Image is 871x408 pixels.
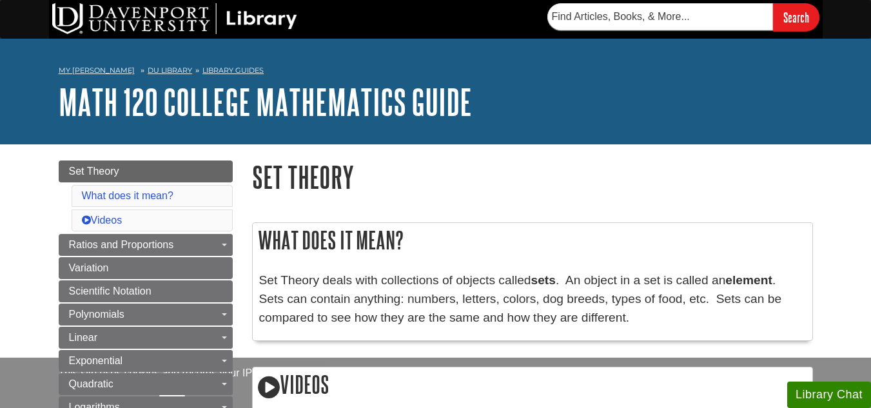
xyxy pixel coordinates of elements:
[59,257,233,279] a: Variation
[69,286,152,296] span: Scientific Notation
[253,223,812,257] h2: What does it mean?
[59,304,233,325] a: Polynomials
[82,215,122,226] a: Videos
[725,273,772,287] strong: element
[59,82,472,122] a: MATH 120 College Mathematics Guide
[69,262,109,273] span: Variation
[69,166,119,177] span: Set Theory
[59,160,233,182] a: Set Theory
[59,234,233,256] a: Ratios and Proportions
[69,355,123,366] span: Exponential
[59,62,813,83] nav: breadcrumb
[59,280,233,302] a: Scientific Notation
[773,3,819,31] input: Search
[69,332,97,343] span: Linear
[59,327,233,349] a: Linear
[202,66,264,75] a: Library Guides
[52,3,297,34] img: DU Library
[69,309,124,320] span: Polynomials
[59,350,233,372] a: Exponential
[531,273,556,287] strong: sets
[69,378,113,389] span: Quadratic
[547,3,773,30] input: Find Articles, Books, & More...
[59,373,233,395] a: Quadratic
[252,160,813,193] h1: Set Theory
[82,190,173,201] a: What does it mean?
[547,3,819,31] form: Searches DU Library's articles, books, and more
[259,271,806,327] p: Set Theory deals with collections of objects called . An object in a set is called an . Sets can ...
[69,239,174,250] span: Ratios and Proportions
[787,382,871,408] button: Library Chat
[253,367,812,404] h2: Videos
[148,66,192,75] a: DU Library
[59,65,135,76] a: My [PERSON_NAME]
